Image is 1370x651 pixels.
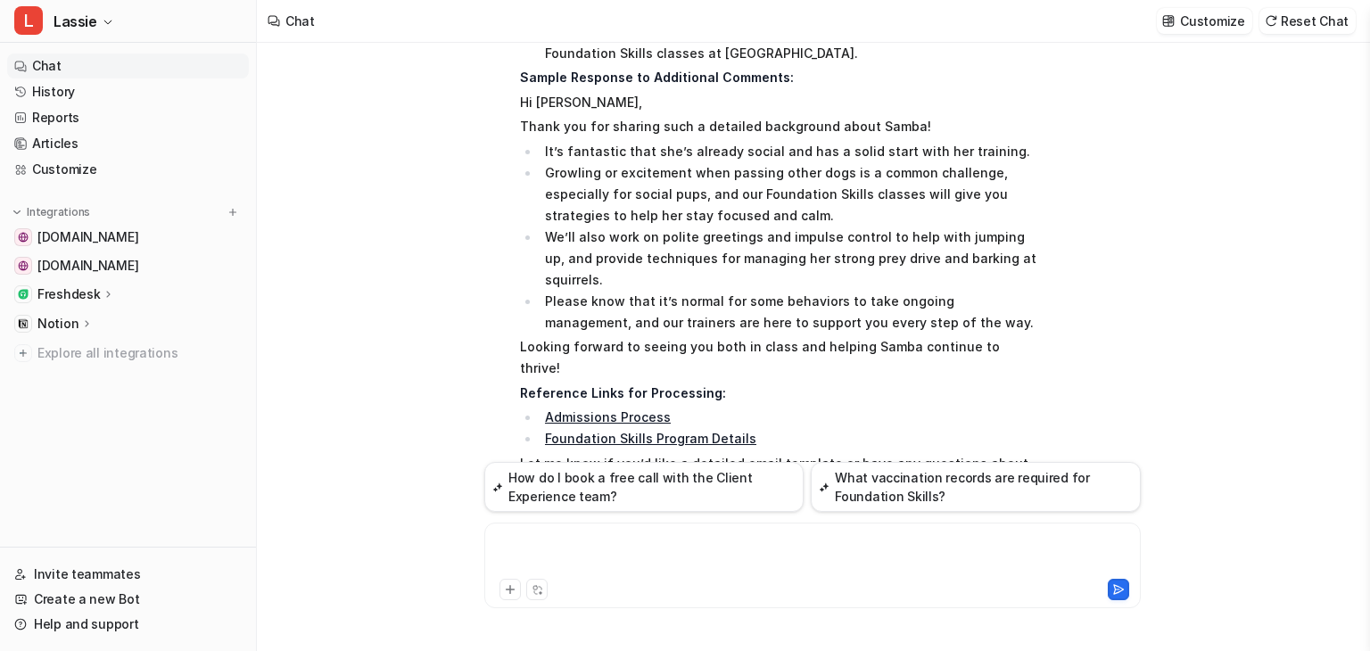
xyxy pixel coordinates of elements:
img: reset [1265,14,1277,28]
a: Reports [7,105,249,130]
span: [DOMAIN_NAME] [37,257,138,275]
strong: Reference Links for Processing: [520,385,726,400]
a: www.whenhoundsfly.com[DOMAIN_NAME] [7,225,249,250]
img: explore all integrations [14,344,32,362]
img: online.whenhoundsfly.com [18,260,29,271]
img: customize [1162,14,1175,28]
a: Invite teammates [7,562,249,587]
a: Admissions Process [545,409,671,424]
li: Please know that it’s normal for some behaviors to take ongoing management, and our trainers are ... [540,291,1042,334]
p: Thank you for sharing such a detailed background about Samba! [520,116,1042,137]
strong: Sample Response to Additional Comments: [520,70,794,85]
button: What vaccination records are required for Foundation Skills? [811,462,1141,512]
img: Freshdesk [18,289,29,300]
span: L [14,6,43,35]
button: How do I book a free call with the Client Experience team? [484,462,804,512]
img: www.whenhoundsfly.com [18,232,29,243]
div: Chat [285,12,315,30]
a: Create a new Bot [7,587,249,612]
button: Integrations [7,203,95,221]
img: menu_add.svg [227,206,239,218]
p: Let me know if you’d like a detailed email template or have any questions about next steps! [520,453,1042,496]
a: Articles [7,131,249,156]
li: It’s fantastic that she’s already social and has a solid start with her training. [540,141,1042,162]
button: Reset Chat [1259,8,1356,34]
p: Customize [1180,12,1244,30]
a: online.whenhoundsfly.com[DOMAIN_NAME] [7,253,249,278]
p: Hi [PERSON_NAME], [520,92,1042,113]
button: Customize [1157,8,1251,34]
img: Notion [18,318,29,329]
a: Chat [7,54,249,78]
span: Explore all integrations [37,339,242,367]
a: Customize [7,157,249,182]
p: Notion [37,315,78,333]
p: Freshdesk [37,285,100,303]
a: Foundation Skills Program Details [545,431,756,446]
li: Growling or excitement when passing other dogs is a common challenge, especially for social pups,... [540,162,1042,227]
span: Lassie [54,9,97,34]
img: expand menu [11,206,23,218]
a: Explore all integrations [7,341,249,366]
p: Looking forward to seeing you both in class and helping Samba continue to thrive! [520,336,1042,379]
span: [DOMAIN_NAME] [37,228,138,246]
li: We’ll also work on polite greetings and impulse control to help with jumping up, and provide tech... [540,227,1042,291]
a: History [7,79,249,104]
a: Help and support [7,612,249,637]
p: Integrations [27,205,90,219]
